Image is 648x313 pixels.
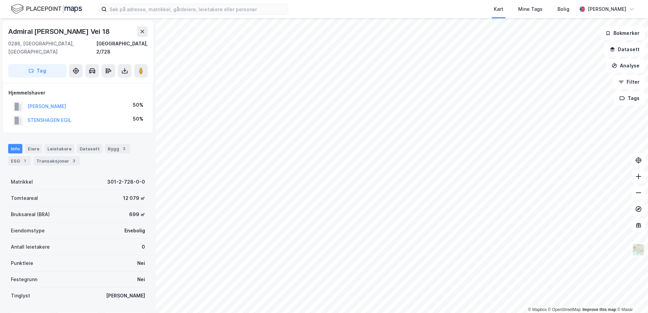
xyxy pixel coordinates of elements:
a: OpenStreetMap [548,307,581,312]
div: 50% [133,115,143,123]
div: Info [8,144,22,153]
button: Bokmerker [600,26,645,40]
div: Mine Tags [518,5,543,13]
button: Analyse [606,59,645,72]
div: Matrikkel [11,178,33,186]
div: Kart [494,5,503,13]
div: Tinglyst [11,292,30,300]
div: Datasett [77,144,102,153]
div: 1 [21,158,28,164]
div: Eiendomstype [11,227,45,235]
div: 699 ㎡ [129,210,145,218]
div: Bolig [558,5,569,13]
div: Bruksareal (BRA) [11,210,50,218]
div: Eiere [25,144,42,153]
div: Leietakere [45,144,74,153]
div: 50% [133,101,143,109]
input: Søk på adresse, matrikkel, gårdeiere, leietakere eller personer [107,4,288,14]
div: Nei [137,275,145,284]
div: Bygg [105,144,130,153]
div: Tomteareal [11,194,38,202]
div: Punktleie [11,259,33,267]
div: 0286, [GEOGRAPHIC_DATA], [GEOGRAPHIC_DATA] [8,40,96,56]
button: Tag [8,64,66,78]
div: 12 079 ㎡ [123,194,145,202]
div: [PERSON_NAME] [588,5,626,13]
button: Datasett [604,43,645,56]
div: 3 [121,145,127,152]
div: 0 [142,243,145,251]
iframe: Chat Widget [614,280,648,313]
div: Kontrollprogram for chat [614,280,648,313]
div: [PERSON_NAME] [106,292,145,300]
div: 3 [70,158,77,164]
img: Z [632,243,645,256]
div: Enebolig [124,227,145,235]
div: [GEOGRAPHIC_DATA], 2/728 [96,40,148,56]
div: Festegrunn [11,275,37,284]
button: Filter [613,75,645,89]
div: Antall leietakere [11,243,50,251]
div: Hjemmelshaver [8,89,147,97]
div: Transaksjoner [34,156,80,166]
div: 301-2-728-0-0 [107,178,145,186]
div: Admiral [PERSON_NAME] Vei 18 [8,26,111,37]
div: Nei [137,259,145,267]
a: Improve this map [583,307,616,312]
button: Tags [614,91,645,105]
a: Mapbox [528,307,547,312]
img: logo.f888ab2527a4732fd821a326f86c7f29.svg [11,3,82,15]
div: ESG [8,156,31,166]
